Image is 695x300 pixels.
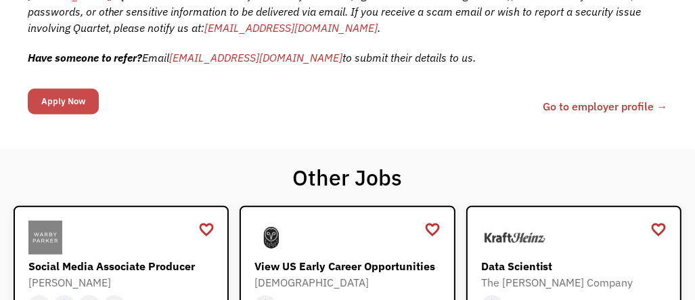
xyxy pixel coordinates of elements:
span: to submit their details to us. [343,51,476,64]
input: Apply Now [28,89,99,114]
span: . [378,21,381,35]
div: View US Early Career Opportunities [254,258,443,274]
div: [PERSON_NAME] [28,274,217,291]
a: favorite_border [424,219,441,240]
div: [DEMOGRAPHIC_DATA] [254,274,443,291]
div: Social Media Associate Producer [28,258,217,274]
img: Samsara [254,221,288,255]
div: The [PERSON_NAME] Company [481,274,670,291]
a: [EMAIL_ADDRESS][DOMAIN_NAME] [205,21,378,35]
form: Email Form [28,85,99,118]
div: Data Scientist [481,258,670,274]
strong: Have someone to refer? [28,51,143,64]
span: Email [28,51,170,64]
a: favorite_border [198,219,215,240]
img: The Kraft Heinz Company [481,221,549,255]
a: Go to employer profile → [543,98,667,114]
img: Warby Parker [28,221,62,255]
a: [EMAIL_ADDRESS][DOMAIN_NAME] [170,51,343,64]
a: favorite_border [651,219,667,240]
